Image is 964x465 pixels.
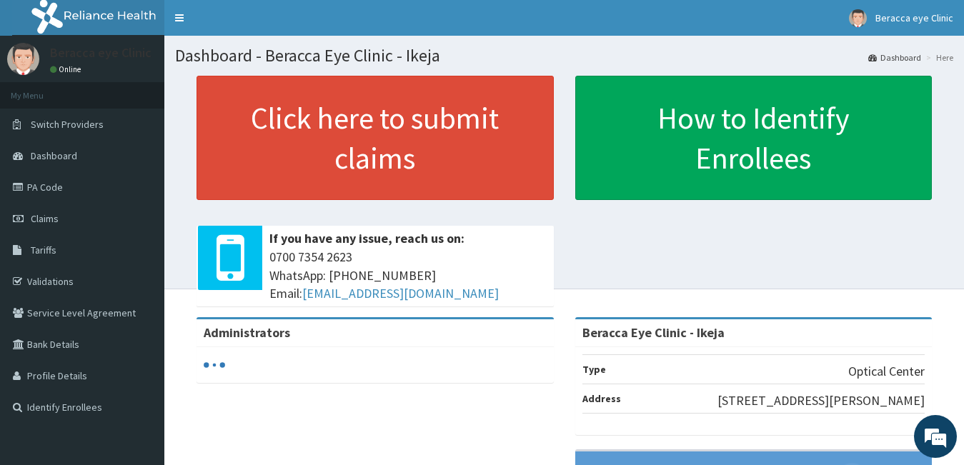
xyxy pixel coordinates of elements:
a: Click here to submit claims [197,76,554,200]
a: Dashboard [868,51,921,64]
strong: Beracca Eye Clinic - Ikeja [582,324,725,341]
span: Beracca eye Clinic [875,11,953,24]
span: Claims [31,212,59,225]
a: How to Identify Enrollees [575,76,933,200]
b: If you have any issue, reach us on: [269,230,464,246]
a: Online [50,64,84,74]
span: Dashboard [31,149,77,162]
span: 0700 7354 2623 WhatsApp: [PHONE_NUMBER] Email: [269,248,547,303]
span: Switch Providers [31,118,104,131]
p: Beracca eye Clinic [50,46,151,59]
b: Administrators [204,324,290,341]
b: Type [582,363,606,376]
img: User Image [7,43,39,75]
p: Optical Center [848,362,925,381]
img: User Image [849,9,867,27]
h1: Dashboard - Beracca Eye Clinic - Ikeja [175,46,953,65]
span: Tariffs [31,244,56,256]
b: Address [582,392,621,405]
li: Here [923,51,953,64]
svg: audio-loading [204,354,225,376]
p: [STREET_ADDRESS][PERSON_NAME] [717,391,925,410]
a: [EMAIL_ADDRESS][DOMAIN_NAME] [302,285,499,301]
